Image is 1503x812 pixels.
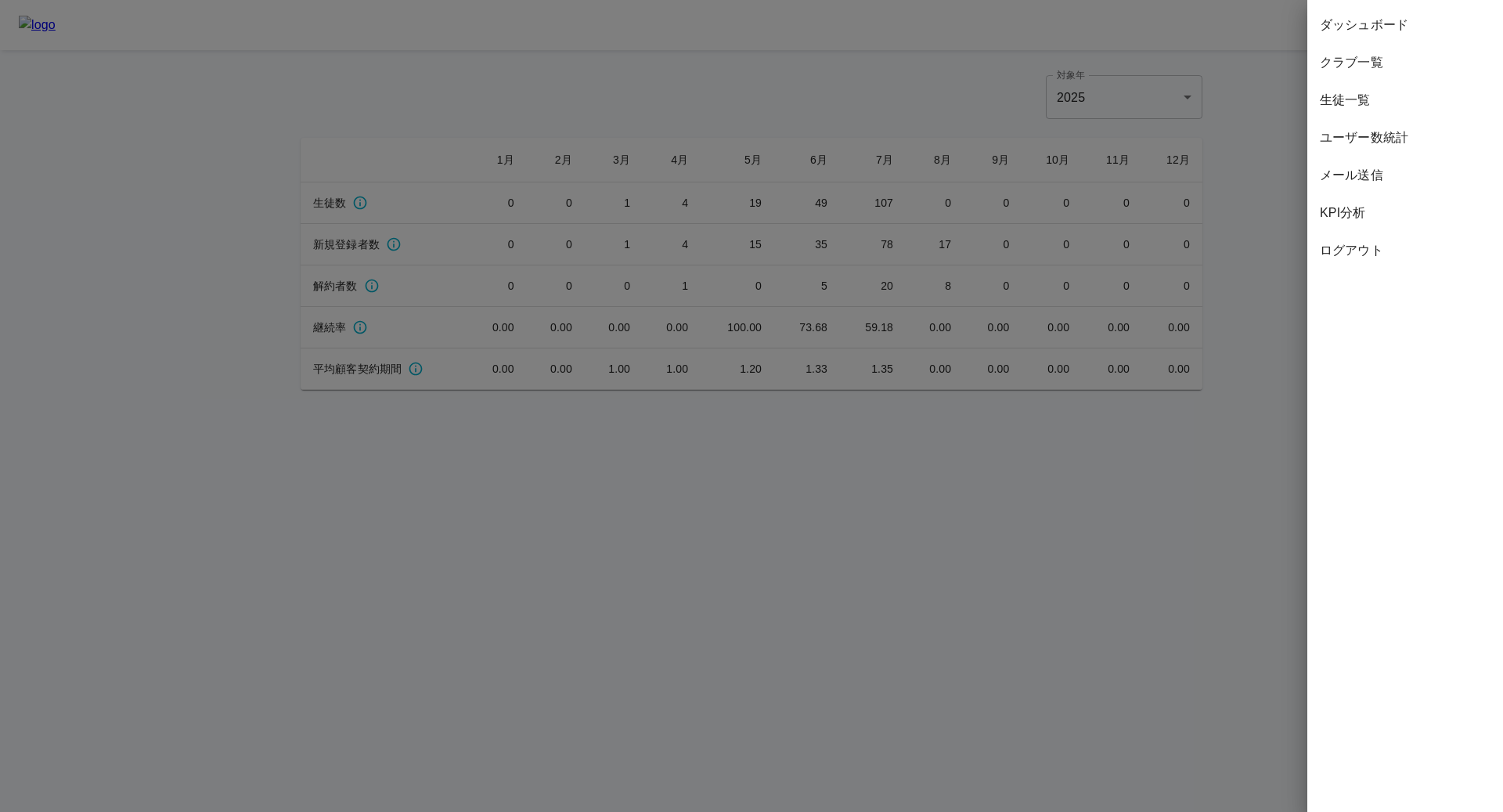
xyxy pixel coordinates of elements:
[1307,157,1503,194] div: メール送信
[1307,194,1503,232] div: KPI分析
[1320,128,1490,147] span: ユーザー数統計
[1320,204,1490,222] span: KPI分析
[1307,6,1503,44] div: ダッシュボード
[1307,44,1503,81] div: クラブ一覧
[1320,53,1490,72] span: クラブ一覧
[1320,91,1490,110] span: 生徒一覧
[1320,16,1490,34] span: ダッシュボード
[1307,81,1503,119] div: 生徒一覧
[1307,119,1503,157] div: ユーザー数統計
[1320,241,1490,260] span: ログアウト
[1320,166,1490,185] span: メール送信
[1307,232,1503,269] div: ログアウト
